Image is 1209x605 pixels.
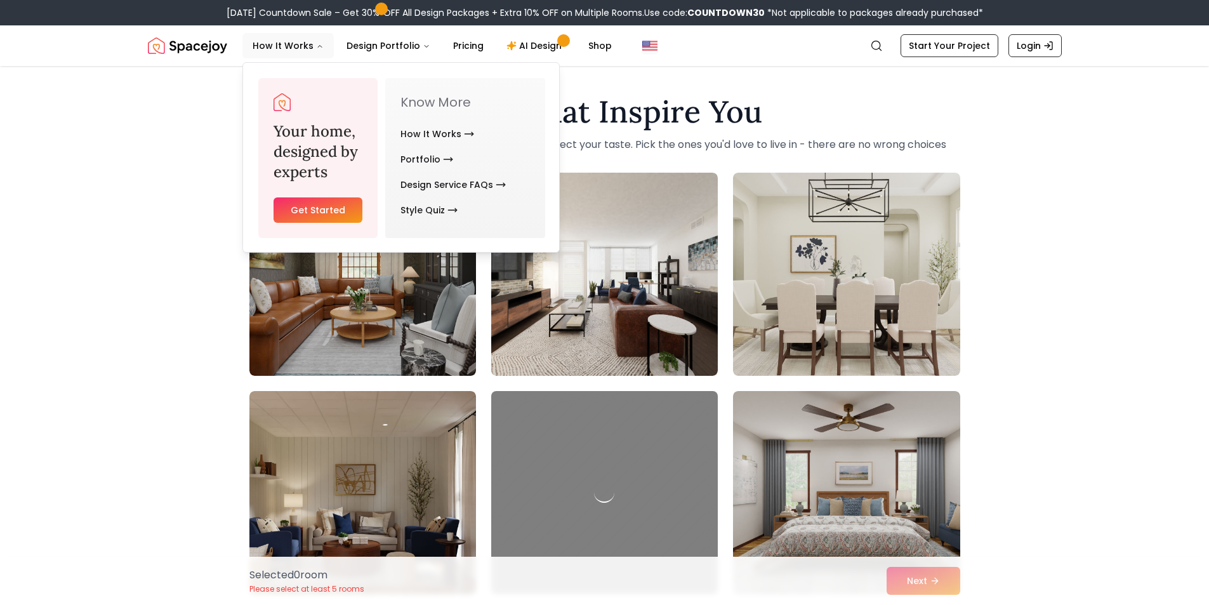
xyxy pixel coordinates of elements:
img: Spacejoy Logo [274,93,291,111]
a: Start Your Project [901,34,998,57]
img: Spacejoy Logo [148,33,227,58]
a: How It Works [400,121,474,147]
button: Design Portfolio [336,33,440,58]
p: Selected 0 room [249,568,364,583]
a: Spacejoy [148,33,227,58]
p: Know More [400,93,529,111]
div: [DATE] Countdown Sale – Get 30% OFF All Design Packages + Extra 10% OFF on Multiple Rooms. [227,6,983,19]
a: Pricing [443,33,494,58]
nav: Global [148,25,1062,66]
span: *Not applicable to packages already purchased* [765,6,983,19]
a: AI Design [496,33,576,58]
img: Room room-3 [733,173,960,376]
img: Room room-6 [733,391,960,594]
p: Please select at least 5 rooms [249,584,364,594]
b: COUNTDOWN30 [687,6,765,19]
a: Design Service FAQs [400,172,506,197]
button: How It Works [242,33,334,58]
img: Room room-2 [491,173,718,376]
a: Get Started [274,197,363,223]
h3: Your home, designed by experts [274,121,363,182]
a: Spacejoy [274,93,291,111]
a: Style Quiz [400,197,458,223]
img: United States [642,38,657,53]
span: Use code: [644,6,765,19]
h1: Choose the Rooms That Inspire You [249,96,960,127]
a: Login [1008,34,1062,57]
nav: Main [242,33,622,58]
p: Scroll through the collection and select that reflect your taste. Pick the ones you'd love to liv... [249,137,960,152]
div: How It Works [243,63,560,253]
a: Shop [578,33,622,58]
img: Room room-1 [249,173,476,376]
img: Room room-4 [249,391,476,594]
a: Portfolio [400,147,453,172]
